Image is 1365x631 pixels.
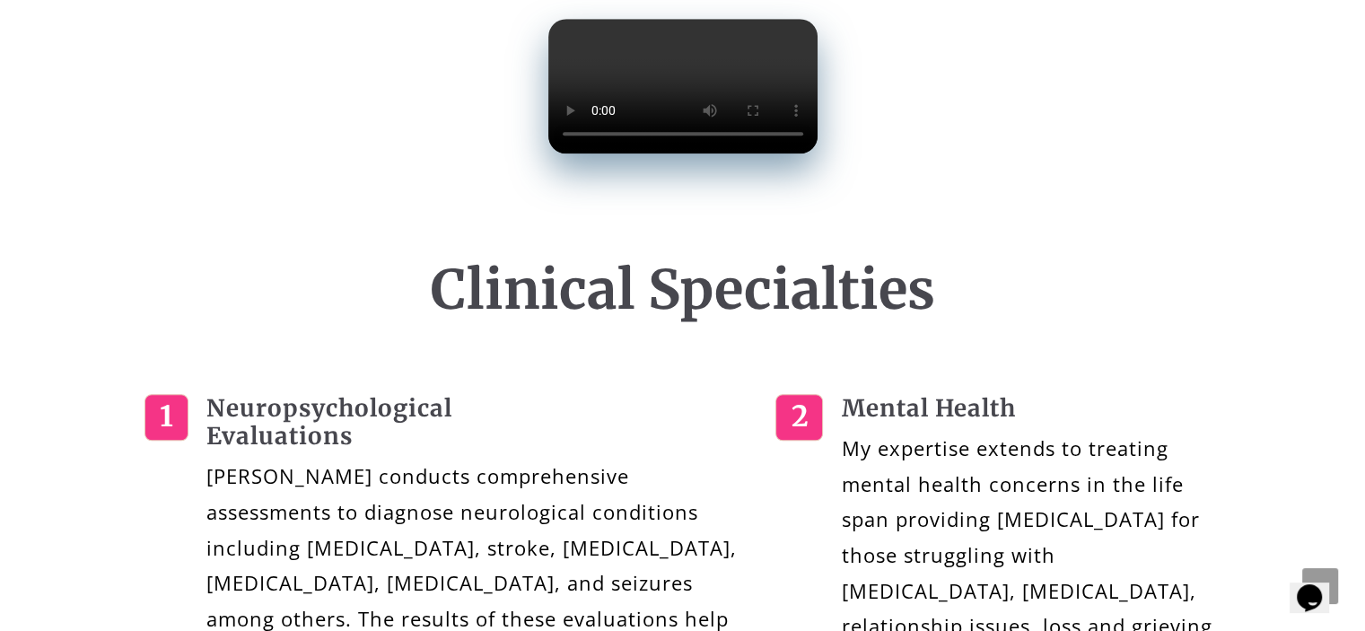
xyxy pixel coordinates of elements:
[1290,559,1347,613] iframe: chat widget
[841,394,1221,422] h1: Mental Health
[144,394,188,441] h1: 1
[431,258,935,322] h1: Clinical Specialties
[206,394,758,450] h1: Neuropsychological Evaluations
[775,394,823,441] h1: 2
